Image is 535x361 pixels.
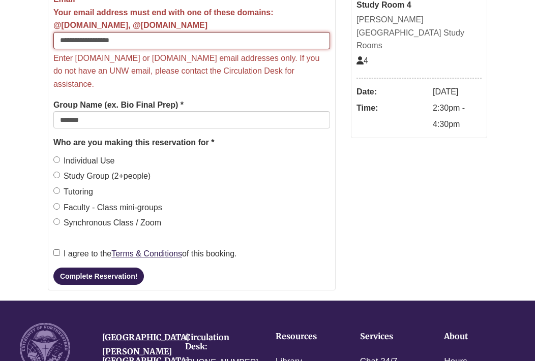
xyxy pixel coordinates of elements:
[444,332,497,341] h4: About
[276,332,329,341] h4: Resources
[53,203,60,210] input: Faculty - Class mini-groups
[111,249,182,258] a: Terms & Conditions
[53,201,162,214] label: Faculty - Class mini-groups
[53,156,60,163] input: Individual Use
[53,154,115,168] label: Individual Use
[53,6,330,32] div: Your email address must end with one of these domains: @[DOMAIN_NAME], @[DOMAIN_NAME]
[356,84,428,100] dt: Date:
[53,185,93,199] label: Tutoring
[53,247,237,260] label: I agree to the of this booking.
[53,136,330,149] legend: Who are you making this reservation for *
[53,99,184,112] label: Group Name (ex. Bio Final Prep) *
[53,172,60,178] input: Study Group (2+people)
[53,249,60,256] input: I agree to theTerms & Conditionsof this booking.
[433,100,482,133] dd: 2:30pm - 4:30pm
[102,332,189,342] a: [GEOGRAPHIC_DATA]
[356,100,428,116] dt: Time:
[356,13,482,52] div: [PERSON_NAME][GEOGRAPHIC_DATA] Study Rooms
[433,84,482,100] dd: [DATE]
[53,52,330,91] p: Enter [DOMAIN_NAME] or [DOMAIN_NAME] email addresses only. If you do not have an UNW email, pleas...
[185,333,252,351] h4: Circulation Desk:
[356,56,368,65] span: The capacity of this space
[360,332,413,341] h4: Services
[53,187,60,194] input: Tutoring
[53,170,151,183] label: Study Group (2+people)
[53,216,161,229] label: Synchronous Class / Zoom
[53,218,60,225] input: Synchronous Class / Zoom
[53,268,144,285] button: Complete Reservation!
